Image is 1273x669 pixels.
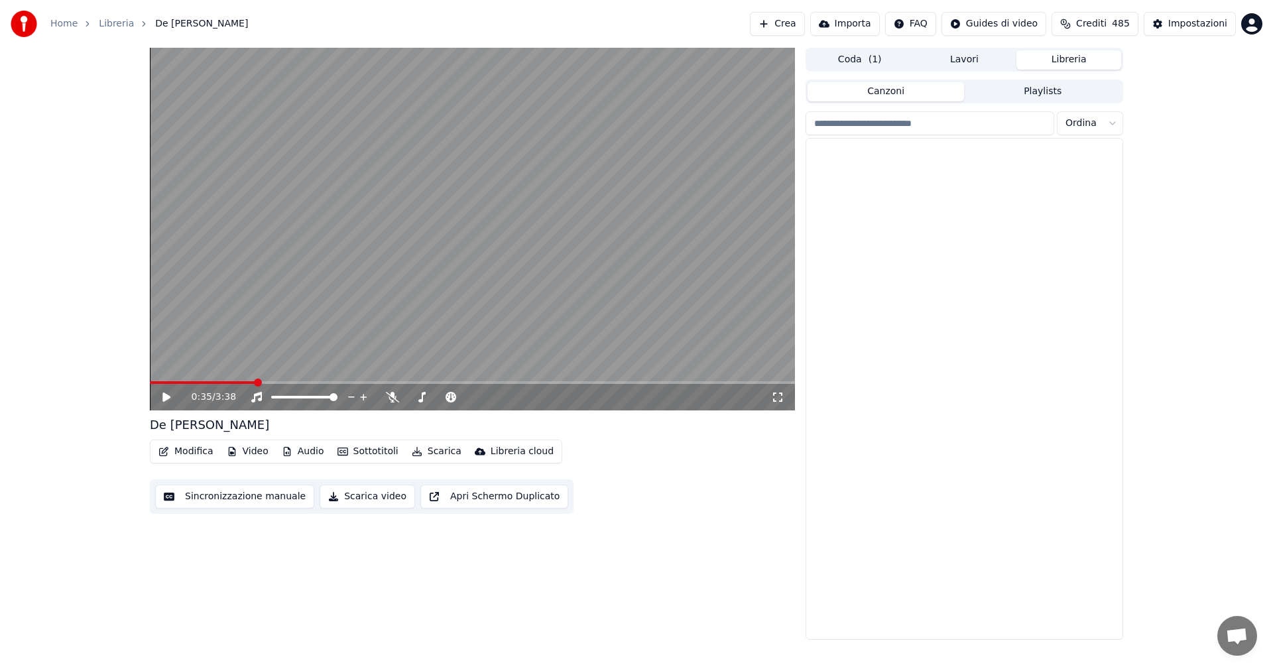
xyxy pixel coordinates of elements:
[155,17,248,30] span: De [PERSON_NAME]
[332,442,404,461] button: Sottotitoli
[153,442,219,461] button: Modifica
[155,485,314,509] button: Sincronizzazione manuale
[1065,117,1097,130] span: Ordina
[192,391,212,404] span: 0:35
[221,442,274,461] button: Video
[1016,50,1121,70] button: Libreria
[50,17,248,30] nav: breadcrumb
[192,391,223,404] div: /
[808,50,912,70] button: Coda
[50,17,78,30] a: Home
[912,50,1017,70] button: Lavori
[1112,17,1130,30] span: 485
[810,12,880,36] button: Importa
[150,416,269,434] div: De [PERSON_NAME]
[941,12,1046,36] button: Guides di video
[320,485,415,509] button: Scarica video
[1052,12,1138,36] button: Crediti485
[1144,12,1236,36] button: Impostazioni
[808,82,965,101] button: Canzoni
[215,391,236,404] span: 3:38
[869,53,882,66] span: ( 1 )
[1168,17,1227,30] div: Impostazioni
[1217,616,1257,656] div: Aprire la chat
[885,12,936,36] button: FAQ
[491,445,554,458] div: Libreria cloud
[11,11,37,37] img: youka
[1076,17,1107,30] span: Crediti
[750,12,804,36] button: Crea
[964,82,1121,101] button: Playlists
[276,442,330,461] button: Audio
[420,485,568,509] button: Apri Schermo Duplicato
[406,442,467,461] button: Scarica
[99,17,134,30] a: Libreria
